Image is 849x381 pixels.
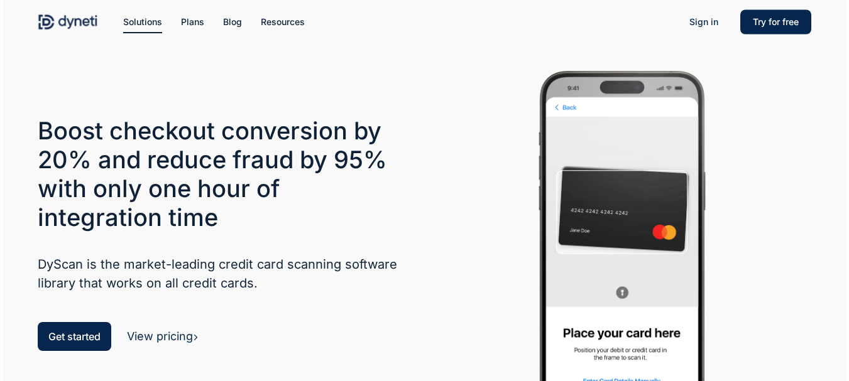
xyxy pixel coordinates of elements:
[181,16,204,27] span: Plans
[223,16,242,27] span: Blog
[677,12,731,32] a: Sign in
[123,16,162,27] span: Solutions
[753,16,799,27] span: Try for free
[740,15,811,29] a: Try for free
[181,15,204,29] a: Plans
[38,13,98,31] img: Dyneti Technologies
[123,15,162,29] a: Solutions
[127,330,199,343] a: View pricing
[38,255,398,292] h5: DyScan is the market-leading credit card scanning software library that works on all credit cards.
[261,15,305,29] a: Resources
[689,16,718,27] span: Sign in
[223,15,242,29] a: Blog
[38,116,398,232] h3: Boost checkout conversion by 20% and reduce fraud by 95% with only one hour of integration time
[38,322,111,351] a: Get started
[261,16,305,27] span: Resources
[48,330,101,343] span: Get started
